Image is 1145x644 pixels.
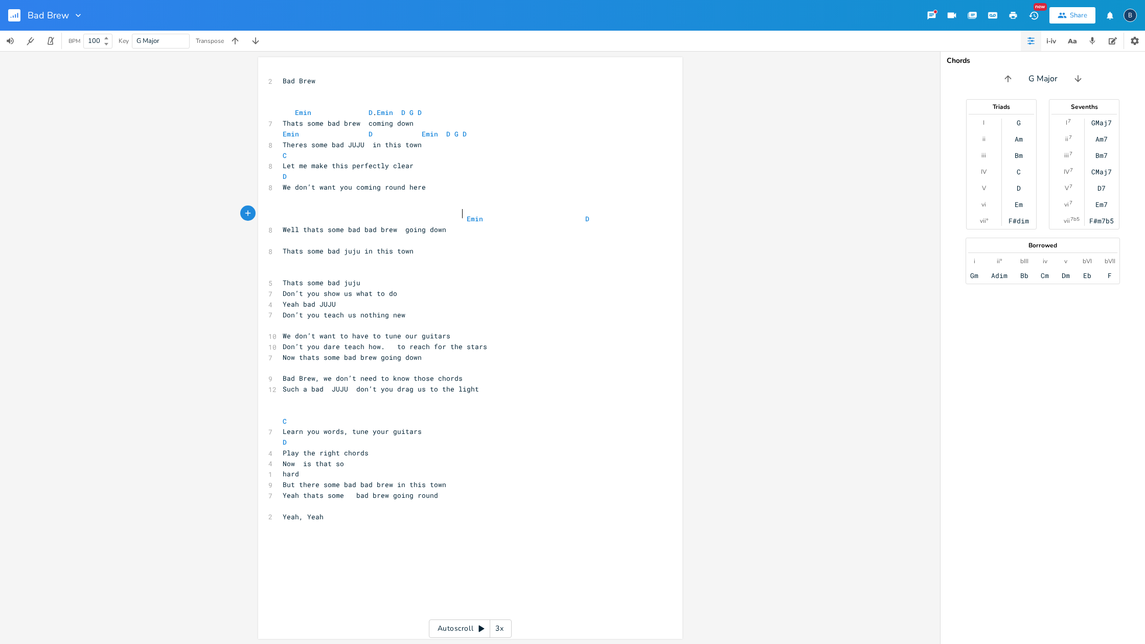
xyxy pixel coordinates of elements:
span: Now is that so [283,459,344,468]
button: Share [1049,7,1095,24]
span: G [409,108,414,117]
span: Don’t you teach us nothing new [283,310,405,319]
span: But there some bad bad brew in this town [283,480,446,489]
div: boywells [1124,9,1137,22]
div: Bm7 [1095,151,1108,159]
div: Sevenths [1049,104,1119,110]
div: I [1066,119,1067,127]
div: F#m7b5 [1089,217,1114,225]
div: F#dim [1009,217,1029,225]
div: ii [1065,135,1068,143]
span: Emin [377,108,393,117]
div: GMaj7 [1091,119,1112,127]
span: C [283,151,287,160]
span: Such a bad JUJU don’t you drag us to the light [283,384,479,394]
span: Yeah thats some bad brew going round [283,491,438,500]
div: Chords [947,57,1139,64]
span: Bad Brew, we don’t need to know those chords [283,374,463,383]
sup: 7 [1069,133,1072,142]
span: D [418,108,422,117]
div: Triads [967,104,1036,110]
sup: 7 [1069,150,1072,158]
span: Don’t you show us what to do [283,289,397,298]
div: Am7 [1095,135,1108,143]
span: Theres some bad JUJU in this town [283,140,422,149]
span: Yeah bad JUJU [283,300,336,309]
div: Bm [1015,151,1023,159]
div: Cm [1041,271,1049,280]
div: BPM [68,38,80,44]
span: G [454,129,459,139]
span: Thats some bad brew coming down [283,119,414,128]
div: v [1064,257,1067,265]
div: IV [981,168,987,176]
div: bVI [1083,257,1092,265]
span: Emin [295,108,311,117]
sup: 7 [1069,182,1072,191]
div: Autoscroll [429,619,512,638]
span: D [401,108,405,117]
div: IV [1064,168,1069,176]
button: New [1023,6,1044,25]
span: D [463,129,467,139]
div: iv [1043,257,1047,265]
div: vi [1064,200,1069,209]
span: Learn you words, tune your guitars [283,427,422,436]
div: Gm [970,271,978,280]
div: Share [1070,11,1087,20]
div: bVII [1105,257,1115,265]
div: 3x [490,619,509,638]
span: Don’t you dare teach how. to reach for the stars [283,342,487,351]
span: D [283,438,287,447]
span: D [585,214,589,223]
span: Bad Brew [283,76,315,85]
div: iii [981,151,986,159]
div: New [1034,3,1047,11]
span: G Major [136,36,159,45]
div: I [983,119,984,127]
span: Bad Brew [28,11,69,20]
div: vii [1064,217,1070,225]
div: vii° [980,217,988,225]
div: Key [119,38,129,44]
sup: 7 [1069,199,1072,207]
span: Well thats some bad bad brew going down [283,225,446,234]
span: We don’t want to have to tune our guitars [283,331,450,340]
sup: 7b5 [1070,215,1080,223]
div: Eb [1083,271,1091,280]
div: iii [1064,151,1069,159]
div: D [1017,184,1021,192]
div: vi [981,200,986,209]
span: Let me make this perfectly clear [283,161,414,170]
span: D [369,129,373,139]
div: Bb [1020,271,1028,280]
div: C [1017,168,1021,176]
span: Emin [283,129,299,139]
div: CMaj7 [1091,168,1112,176]
span: Now thats some bad brew going down [283,353,422,362]
div: Em7 [1095,200,1108,209]
sup: 7 [1068,117,1071,125]
span: hard [283,469,299,478]
div: Transpose [196,38,224,44]
span: Thats some bad juju in this town [283,246,414,256]
div: V [982,184,986,192]
span: We don’t want you coming round here [283,182,426,192]
div: Am [1015,135,1023,143]
span: C [283,417,287,426]
span: Thats some bad juju [283,278,360,287]
div: ii [982,135,986,143]
div: Adim [991,271,1007,280]
sup: 7 [1070,166,1073,174]
span: Yeah, Yeah [283,512,324,521]
div: ii° [997,257,1002,265]
span: G Major [1028,73,1058,85]
span: Emin [422,129,438,139]
button: B [1124,4,1137,27]
div: Borrowed [966,242,1119,248]
div: Em [1015,200,1023,209]
span: D [446,129,450,139]
div: i [974,257,975,265]
div: F [1108,271,1112,280]
span: D [369,108,373,117]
